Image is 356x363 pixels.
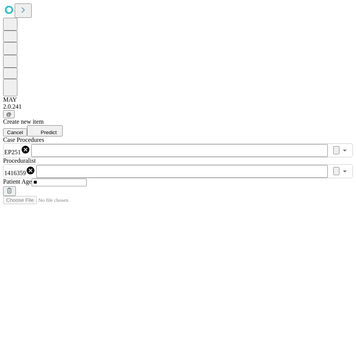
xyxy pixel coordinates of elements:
[4,145,30,156] div: EP251
[4,170,26,176] span: 1416359
[7,130,23,135] span: Cancel
[339,145,350,156] button: Open
[4,149,21,155] span: EP251
[41,130,56,135] span: Predict
[4,166,35,177] div: 1416359
[27,125,63,136] button: Predict
[3,157,36,164] span: Proceduralist
[3,128,27,136] button: Cancel
[3,136,44,143] span: Scheduled Procedure
[3,118,44,125] span: Create new item
[3,103,353,110] div: 2.0.241
[3,110,15,118] button: @
[6,111,12,117] span: @
[3,96,353,103] div: MAY
[339,166,350,177] button: Open
[333,146,339,154] button: Clear
[3,178,32,185] span: Patient Age
[333,167,339,175] button: Clear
